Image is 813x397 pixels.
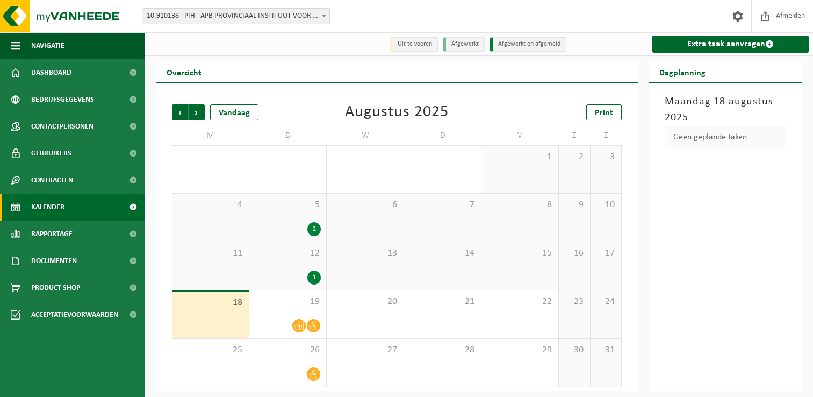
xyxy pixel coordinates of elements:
[31,247,77,274] span: Documenten
[249,126,327,145] td: D
[31,86,94,113] span: Bedrijfsgegevens
[564,199,585,211] span: 9
[652,36,809,53] a: Extra taak aanvragen
[596,344,616,356] span: 31
[390,37,438,52] li: Uit te voeren
[487,344,553,356] span: 29
[595,109,613,117] span: Print
[31,221,73,247] span: Rapportage
[564,344,585,356] span: 30
[596,151,616,163] span: 3
[255,247,321,259] span: 12
[409,199,476,211] span: 7
[31,140,71,167] span: Gebruikers
[178,297,243,309] span: 18
[172,126,249,145] td: M
[596,247,616,259] span: 17
[332,199,398,211] span: 6
[332,344,398,356] span: 27
[307,271,321,285] div: 1
[443,37,485,52] li: Afgewerkt
[665,94,786,126] h3: Maandag 18 augustus 2025
[156,61,212,82] h2: Overzicht
[31,32,64,59] span: Navigatie
[559,126,591,145] td: Z
[564,296,585,308] span: 23
[31,301,118,328] span: Acceptatievoorwaarden
[142,8,330,24] span: 10-910138 - PIH - APB PROVINCIAAL INSTITUUT VOOR HYGIENE - ANTWERPEN
[307,222,321,236] div: 2
[31,113,93,140] span: Contactpersonen
[564,151,585,163] span: 2
[409,247,476,259] span: 14
[178,199,243,211] span: 4
[596,199,616,211] span: 10
[665,126,786,148] div: Geen geplande taken
[178,247,243,259] span: 11
[255,199,321,211] span: 5
[255,344,321,356] span: 26
[481,126,559,145] td: V
[487,151,553,163] span: 1
[327,126,404,145] td: W
[649,61,716,82] h2: Dagplanning
[332,247,398,259] span: 13
[345,104,449,120] div: Augustus 2025
[178,344,243,356] span: 25
[409,344,476,356] span: 28
[31,167,73,194] span: Contracten
[172,104,188,120] span: Vorige
[596,296,616,308] span: 24
[487,199,553,211] span: 8
[490,37,566,52] li: Afgewerkt en afgemeld
[487,247,553,259] span: 15
[31,194,64,221] span: Kalender
[210,104,258,120] div: Vandaag
[332,296,398,308] span: 20
[591,126,622,145] td: Z
[409,296,476,308] span: 21
[564,247,585,259] span: 16
[586,104,622,120] a: Print
[255,296,321,308] span: 19
[142,9,329,24] span: 10-910138 - PIH - APB PROVINCIAAL INSTITUUT VOOR HYGIENE - ANTWERPEN
[189,104,205,120] span: Volgende
[487,296,553,308] span: 22
[404,126,481,145] td: D
[31,274,80,301] span: Product Shop
[31,59,71,86] span: Dashboard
